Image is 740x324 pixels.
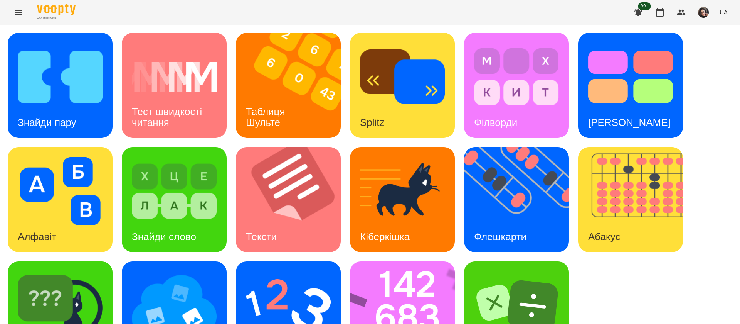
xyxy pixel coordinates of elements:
[720,8,728,16] span: UA
[578,33,683,138] a: Тест Струпа[PERSON_NAME]
[18,157,103,225] img: Алфавіт
[18,117,76,128] h3: Знайди пару
[464,147,569,252] a: ФлешкартиФлешкарти
[350,33,455,138] a: SplitzSplitz
[18,231,56,243] h3: Алфавіт
[9,3,28,22] button: Menu
[360,43,445,111] img: Splitz
[588,231,620,243] h3: Абакус
[474,231,526,243] h3: Флешкарти
[236,147,341,252] a: ТекстиТексти
[716,5,731,19] button: UA
[8,147,113,252] a: АлфавітАлфавіт
[474,117,517,128] h3: Філворди
[236,147,350,252] img: Тексти
[578,147,683,252] a: АбакусАбакус
[588,43,673,111] img: Тест Струпа
[638,2,651,10] span: 99+
[8,33,113,138] a: Знайди паруЗнайди пару
[360,231,410,243] h3: Кіберкішка
[132,43,217,111] img: Тест швидкості читання
[37,4,76,15] img: Voopty Logo
[37,16,76,21] span: For Business
[132,106,205,128] h3: Тест швидкості читання
[122,147,227,252] a: Знайди словоЗнайди слово
[236,33,350,138] img: Таблиця Шульте
[246,231,277,243] h3: Тексти
[236,33,341,138] a: Таблиця ШультеТаблиця Шульте
[122,33,227,138] a: Тест швидкості читанняТест швидкості читання
[18,43,103,111] img: Знайди пару
[132,231,196,243] h3: Знайди слово
[474,43,559,111] img: Філворди
[132,157,217,225] img: Знайди слово
[246,106,288,128] h3: Таблиця Шульте
[698,7,709,18] img: 415cf204168fa55e927162f296ff3726.jpg
[360,117,385,128] h3: Splitz
[360,157,445,225] img: Кіберкішка
[464,33,569,138] a: ФілвордиФілворди
[464,147,579,252] img: Флешкарти
[578,147,693,252] img: Абакус
[588,117,671,128] h3: [PERSON_NAME]
[350,147,455,252] a: КіберкішкаКіберкішка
